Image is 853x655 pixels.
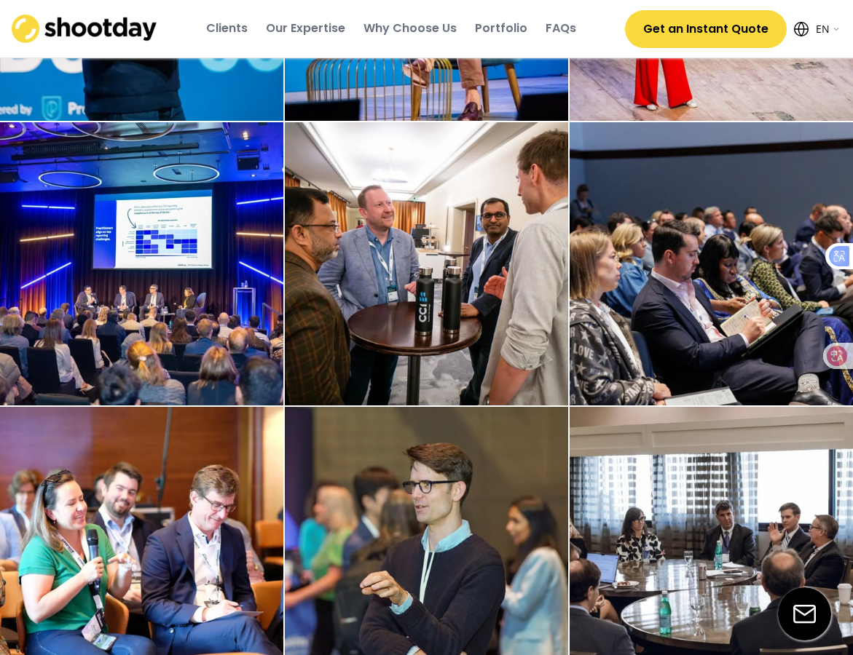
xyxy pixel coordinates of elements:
[546,20,576,36] div: FAQs
[778,587,831,640] img: email-icon%20%281%29.svg
[266,20,345,36] div: Our Expertise
[363,20,457,36] div: Why Choose Us
[12,15,157,43] img: shootday_logo.png
[475,20,527,36] div: Portfolio
[625,10,787,48] button: Get an Instant Quote
[206,20,248,36] div: Clients
[794,22,809,36] img: Icon%20feather-globe%20%281%29.svg
[285,122,568,405] img: Event-image-1%20%E2%80%93%2019.webp
[570,122,853,405] img: Event-image-1%20%E2%80%93%201.webp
